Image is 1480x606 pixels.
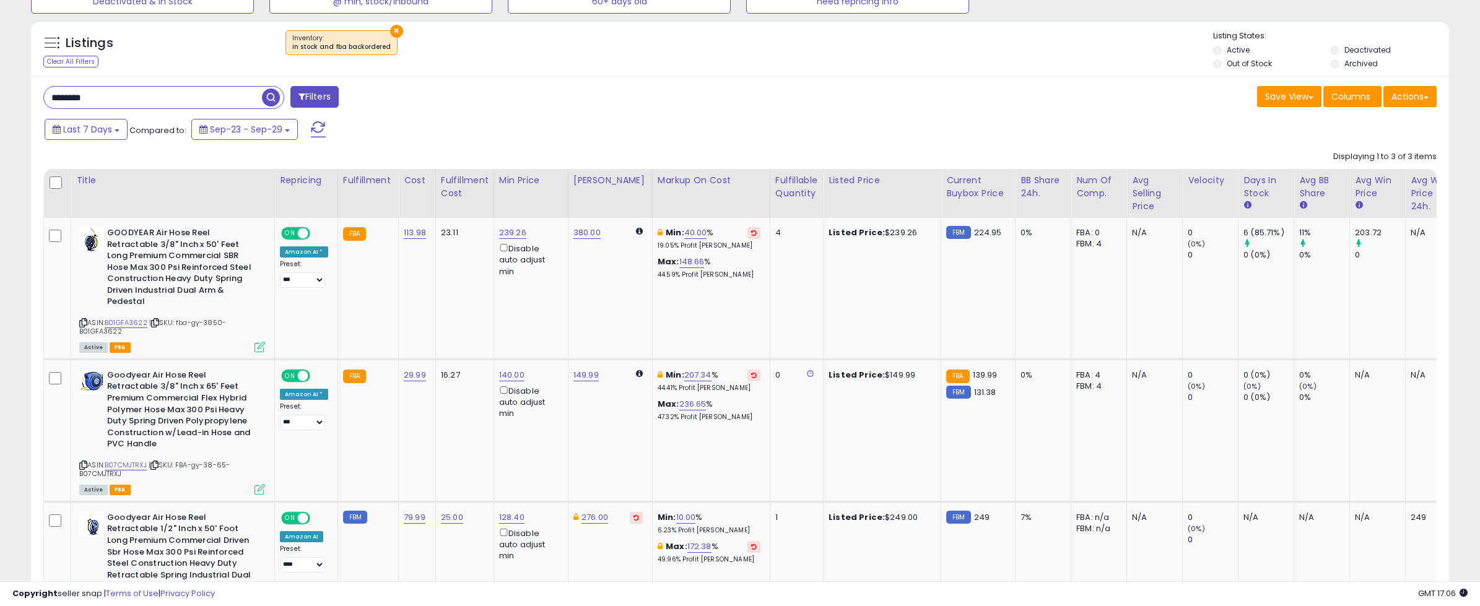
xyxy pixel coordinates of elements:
b: Min: [666,369,684,381]
div: 0% [1299,370,1349,381]
div: 11% [1299,227,1349,238]
span: FBA [110,342,131,353]
button: Sep-23 - Sep-29 [191,119,298,140]
div: 0 [1188,249,1238,261]
th: The percentage added to the cost of goods (COGS) that forms the calculator for Min & Max prices. [652,169,770,218]
button: Filters [290,86,339,108]
span: ON [282,371,298,381]
small: FBM [946,226,970,239]
div: Fulfillment Cost [441,174,489,200]
span: All listings currently available for purchase on Amazon [79,485,108,495]
a: 148.66 [679,256,705,268]
a: 236.65 [679,398,707,410]
span: Sep-23 - Sep-29 [210,123,282,136]
button: × [390,25,403,38]
div: Clear All Filters [43,56,98,67]
b: GOODYEAR Air Hose Reel Retractable 3/8" Inch x 50' Feet Long Premium Commercial SBR Hose Max 300 ... [107,227,258,311]
button: Actions [1383,86,1437,107]
a: 113.98 [404,227,426,239]
small: (0%) [1188,524,1205,534]
a: 140.00 [499,369,525,381]
span: OFF [308,228,328,239]
div: % [658,512,760,535]
div: 0 (0%) [1243,249,1294,261]
div: 0 [1188,370,1238,381]
a: Terms of Use [106,587,159,599]
small: Days In Stock. [1243,200,1251,211]
span: 139.99 [973,369,998,381]
div: Disable auto adjust min [499,384,559,420]
div: % [658,399,760,422]
b: Listed Price: [829,369,885,381]
div: 0 [1188,512,1238,523]
span: 2025-10-7 17:06 GMT [1418,587,1468,599]
div: Title [76,174,269,187]
a: 25.00 [441,511,463,524]
div: 0 (0%) [1243,370,1294,381]
p: 44.41% Profit [PERSON_NAME] [658,384,760,392]
a: 40.00 [684,227,707,239]
p: 44.59% Profit [PERSON_NAME] [658,271,760,279]
p: 49.96% Profit [PERSON_NAME] [658,555,760,564]
div: $149.99 [829,370,931,381]
a: 79.99 [404,511,425,524]
small: FBA [343,370,366,383]
label: Out of Stock [1227,58,1272,69]
label: Active [1227,45,1250,55]
span: Compared to: [129,124,186,136]
a: 10.00 [676,511,696,524]
span: Inventory : [292,33,391,52]
div: N/A [1411,227,1452,238]
div: [PERSON_NAME] [573,174,647,187]
div: N/A [1355,512,1396,523]
a: 207.34 [684,369,712,381]
div: 16.27 [441,370,484,381]
span: | SKU: FBA-gy-38-65-B07CMJTRXJ [79,460,230,478]
a: 172.38 [687,540,712,553]
button: Last 7 Days [45,119,128,140]
a: 29.99 [404,369,426,381]
div: Disable auto adjust min [499,241,559,277]
div: 0 [1355,249,1405,261]
div: N/A [1355,370,1396,381]
a: B01GFA3622 [105,318,147,328]
i: This overrides the store level Dynamic Max Price for this listing [573,513,578,521]
span: All listings currently available for purchase on Amazon [79,342,108,353]
span: | SKU: fba-gy-3850-B01GFA3622 [79,318,226,336]
strong: Copyright [12,587,58,599]
div: 0 [1188,227,1238,238]
div: FBA: n/a [1076,512,1117,523]
div: N/A [1243,512,1284,523]
span: ON [282,228,298,239]
small: (0%) [1188,381,1205,391]
span: FBA [110,485,131,495]
small: FBM [343,511,367,524]
small: FBM [946,511,970,524]
label: Deactivated [1344,45,1391,55]
div: 0% [1299,249,1349,261]
b: Goodyear Air Hose Reel Retractable 3/8" Inch x 65' Feet Premium Commercial Flex Hybrid Polymer Ho... [107,370,258,453]
div: Displaying 1 to 3 of 3 items [1333,151,1437,163]
div: ASIN: [79,370,265,493]
div: 0 [775,370,814,381]
small: Avg BB Share. [1299,200,1307,211]
a: 380.00 [573,227,601,239]
div: Avg BB Share [1299,174,1344,200]
div: Amazon AI * [280,389,328,400]
div: in stock and fba backordered [292,43,391,51]
div: % [658,256,760,279]
div: Repricing [280,174,333,187]
a: B07CMJTRXJ [105,460,147,470]
b: Min: [666,227,684,238]
small: FBA [946,370,969,383]
div: 6 (85.71%) [1243,227,1294,238]
div: 4 [775,227,814,238]
div: Fulfillment [343,174,393,187]
b: Min: [658,511,676,523]
i: Revert to store-level Dynamic Max Price [633,514,639,521]
span: OFF [308,371,328,381]
div: FBA: 0 [1076,227,1117,238]
a: 239.26 [499,227,526,239]
div: Amazon AI [280,531,323,542]
div: Preset: [280,545,328,573]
